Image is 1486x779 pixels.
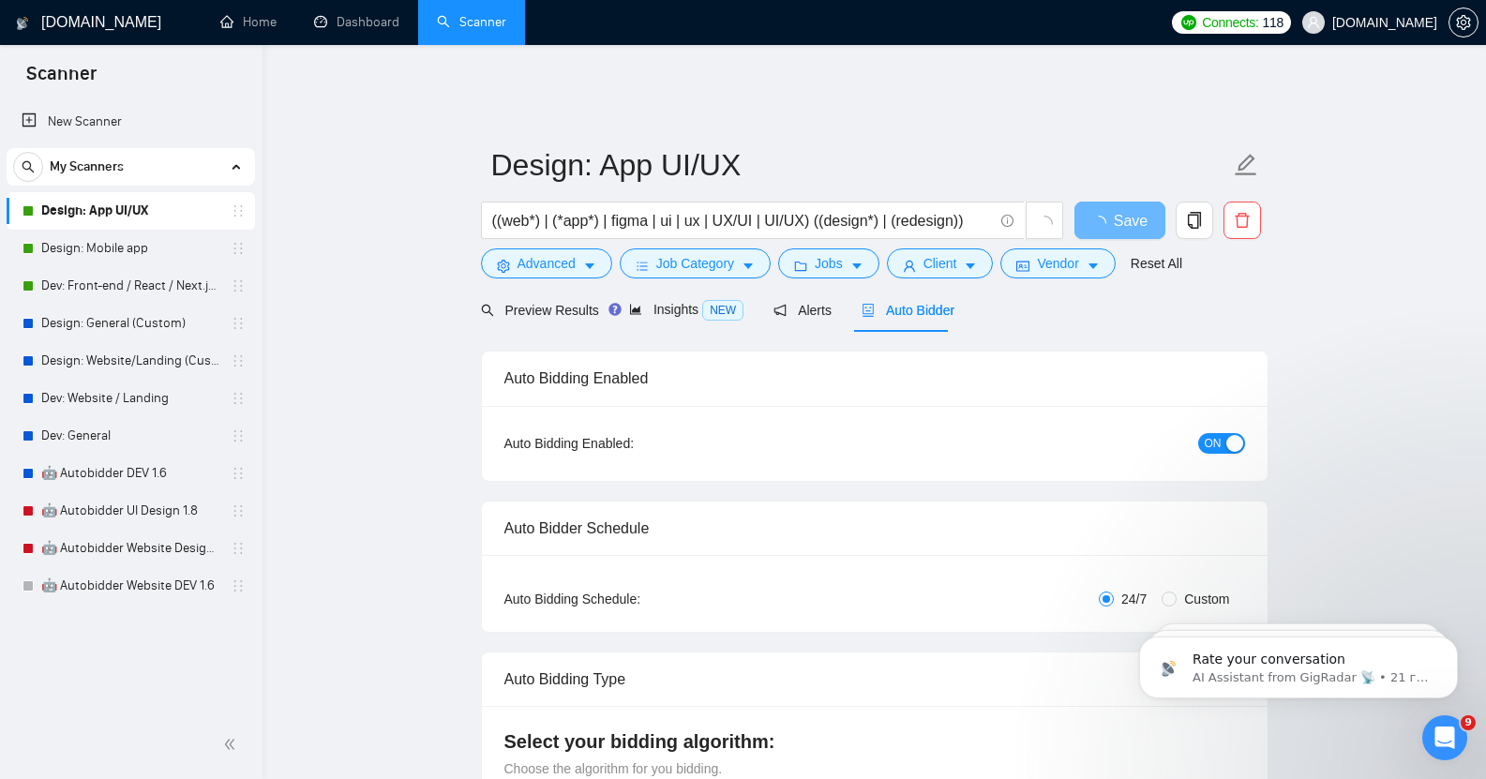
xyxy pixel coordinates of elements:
span: Jobs [815,253,843,274]
span: user [1307,16,1320,29]
span: Connects: [1202,12,1258,33]
button: setting [1448,7,1478,37]
span: setting [497,259,510,273]
img: upwork-logo.png [1181,15,1196,30]
a: Design: General (Custom) [41,305,219,342]
span: Alerts [773,303,832,318]
button: userClientcaret-down [887,248,994,278]
span: caret-down [583,259,596,273]
button: settingAdvancedcaret-down [481,248,612,278]
span: My Scanners [50,148,124,186]
span: holder [231,541,246,556]
a: Design: Mobile app [41,230,219,267]
a: 🤖 Autobidder DEV 1.6 [41,455,219,492]
button: barsJob Categorycaret-down [620,248,771,278]
a: 🤖 Autobidder UI Design 1.8 [41,492,219,530]
div: Auto Bidding Schedule: [504,589,751,609]
a: 🤖 Autobidder Website DEV 1.6 [41,567,219,605]
button: delete [1223,202,1261,239]
img: logo [16,8,29,38]
span: holder [231,353,246,368]
button: search [13,152,43,182]
span: ON [1205,433,1222,454]
span: Save [1114,209,1148,232]
span: holder [231,203,246,218]
span: search [481,304,494,317]
button: Save [1074,202,1165,239]
a: Design: App UI/UX [41,192,219,230]
li: My Scanners [7,148,255,605]
span: search [14,160,42,173]
span: holder [231,278,246,293]
span: edit [1234,153,1258,177]
span: Custom [1177,589,1237,609]
span: 9 [1461,715,1476,730]
span: loading [1091,216,1114,231]
span: Scanner [11,60,112,99]
span: Client [923,253,957,274]
a: Dev: Front-end / React / Next.js / WebGL / GSAP [41,267,219,305]
span: 24/7 [1114,589,1154,609]
span: holder [231,241,246,256]
span: Preview Results [481,303,599,318]
span: Auto Bidder [862,303,954,318]
span: holder [231,428,246,443]
span: idcard [1016,259,1029,273]
span: NEW [702,300,743,321]
span: double-left [223,735,242,754]
span: area-chart [629,303,642,316]
span: Insights [629,302,743,317]
span: Advanced [518,253,576,274]
span: Job Category [656,253,734,274]
input: Search Freelance Jobs... [492,209,993,232]
span: setting [1449,15,1478,30]
span: robot [862,304,875,317]
span: Vendor [1037,253,1078,274]
button: folderJobscaret-down [778,248,879,278]
span: caret-down [742,259,755,273]
span: 118 [1263,12,1283,33]
button: idcardVendorcaret-down [1000,248,1115,278]
a: dashboardDashboard [314,14,399,30]
button: copy [1176,202,1213,239]
h4: Select your bidding algorithm: [504,728,1245,755]
span: notification [773,304,787,317]
span: caret-down [964,259,977,273]
span: holder [231,316,246,331]
span: bars [636,259,649,273]
iframe: Intercom notifications повідомлення [1111,597,1486,728]
span: caret-down [850,259,863,273]
li: New Scanner [7,103,255,141]
div: Auto Bidding Enabled [504,352,1245,405]
span: caret-down [1087,259,1100,273]
a: Dev: Website / Landing [41,380,219,417]
span: delete [1224,212,1260,229]
a: homeHome [220,14,277,30]
a: Reset All [1131,253,1182,274]
div: Auto Bidder Schedule [504,502,1245,555]
iframe: Intercom live chat [1422,715,1467,760]
span: user [903,259,916,273]
a: 🤖 Autobidder Website Design 1.8 [41,530,219,567]
a: New Scanner [22,103,240,141]
span: loading [1036,216,1053,232]
div: Auto Bidding Enabled: [504,433,751,454]
a: searchScanner [437,14,506,30]
span: holder [231,466,246,481]
span: info-circle [1001,215,1013,227]
span: holder [231,391,246,406]
a: setting [1448,15,1478,30]
span: holder [231,578,246,593]
span: holder [231,503,246,518]
input: Scanner name... [491,142,1230,188]
span: copy [1177,212,1212,229]
a: Dev: General [41,417,219,455]
div: Tooltip anchor [607,301,623,318]
div: Auto Bidding Type [504,652,1245,706]
a: Design: Website/Landing (Custom) [41,342,219,380]
span: folder [794,259,807,273]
